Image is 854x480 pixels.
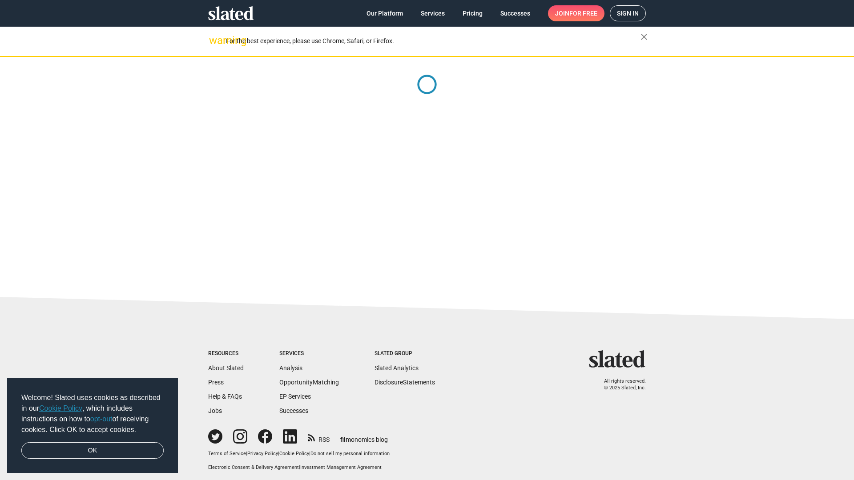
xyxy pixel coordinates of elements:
[340,428,388,444] a: filmonomics blog
[367,5,403,21] span: Our Platform
[21,442,164,459] a: dismiss cookie message
[279,393,311,400] a: EP Services
[278,451,279,456] span: |
[247,451,278,456] a: Privacy Policy
[309,451,310,456] span: |
[279,379,339,386] a: OpportunityMatching
[414,5,452,21] a: Services
[208,407,222,414] a: Jobs
[21,392,164,435] span: Welcome! Slated uses cookies as described in our , which includes instructions on how to of recei...
[340,436,351,443] span: film
[500,5,530,21] span: Successes
[300,464,382,470] a: Investment Management Agreement
[279,407,308,414] a: Successes
[279,364,302,372] a: Analysis
[375,350,435,357] div: Slated Group
[208,350,244,357] div: Resources
[246,451,247,456] span: |
[555,5,597,21] span: Join
[421,5,445,21] span: Services
[208,379,224,386] a: Press
[90,415,113,423] a: opt-out
[208,364,244,372] a: About Slated
[208,393,242,400] a: Help & FAQs
[455,5,490,21] a: Pricing
[617,6,639,21] span: Sign in
[308,430,330,444] a: RSS
[463,5,483,21] span: Pricing
[299,464,300,470] span: |
[375,364,419,372] a: Slated Analytics
[279,451,309,456] a: Cookie Policy
[39,404,82,412] a: Cookie Policy
[595,378,646,391] p: All rights reserved. © 2025 Slated, Inc.
[375,379,435,386] a: DisclosureStatements
[359,5,410,21] a: Our Platform
[548,5,604,21] a: Joinfor free
[7,378,178,473] div: cookieconsent
[209,35,220,46] mat-icon: warning
[639,32,649,42] mat-icon: close
[208,464,299,470] a: Electronic Consent & Delivery Agreement
[610,5,646,21] a: Sign in
[208,451,246,456] a: Terms of Service
[310,451,390,457] button: Do not sell my personal information
[226,35,640,47] div: For the best experience, please use Chrome, Safari, or Firefox.
[569,5,597,21] span: for free
[493,5,537,21] a: Successes
[279,350,339,357] div: Services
